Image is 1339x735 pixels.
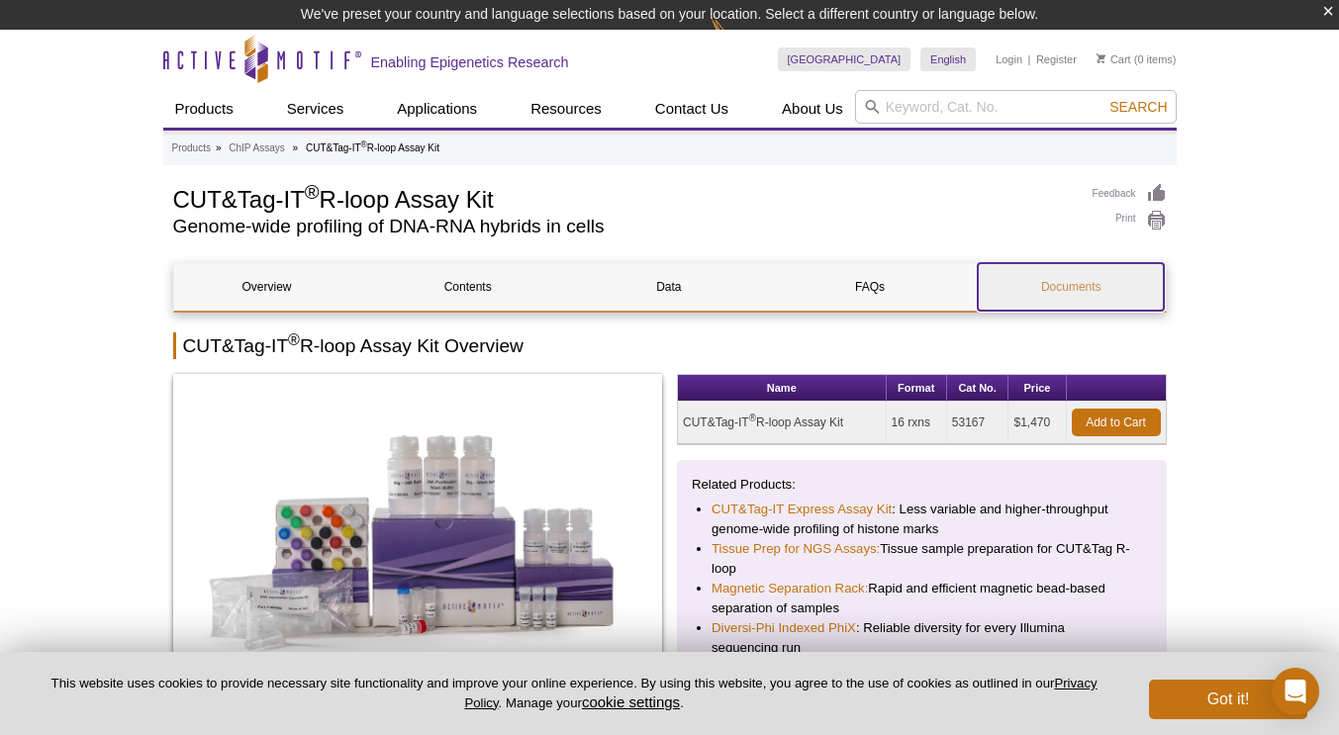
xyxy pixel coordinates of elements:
a: Products [172,139,211,157]
a: Contact Us [643,90,740,128]
td: 16 rxns [887,402,947,444]
input: Keyword, Cat. No. [855,90,1177,124]
button: Got it! [1149,680,1307,719]
li: Tissue sample preparation for CUT&Tag R-loop [712,539,1132,579]
li: Rapid and efficient magnetic bead-based separation of samples [712,579,1132,618]
a: English [920,47,976,71]
h2: Genome-wide profiling of DNA-RNA hybrids in cells [173,218,1073,235]
th: Format [887,375,947,402]
td: CUT&Tag-IT R-loop Assay Kit [678,402,887,444]
a: CUT&Tag-IT Express Assay Kit [712,500,892,519]
li: CUT&Tag-IT R-loop Assay Kit [306,142,439,153]
h2: Enabling Epigenetics Research [371,53,569,71]
a: Applications [385,90,489,128]
li: | [1028,47,1031,71]
a: Register [1036,52,1077,66]
a: Resources [519,90,614,128]
a: Contents [375,263,561,311]
th: Name [678,375,887,402]
a: About Us [770,90,855,128]
a: Privacy Policy [464,676,1097,709]
li: (0 items) [1097,47,1177,71]
span: Search [1109,99,1167,115]
p: Related Products: [692,475,1152,495]
a: Documents [978,263,1164,311]
td: 53167 [947,402,1009,444]
a: Magnetic Separation Rack: [712,579,868,598]
li: » [293,142,299,153]
th: Price [1008,375,1066,402]
sup: ® [361,139,367,149]
a: ChIP Assays [229,139,285,157]
a: Print [1093,210,1167,231]
th: Cat No. [947,375,1009,402]
a: Tissue Prep for NGS Assays: [712,539,880,559]
li: : Reliable diversity for every Illumina sequencing run [712,618,1132,658]
img: CUT&Tag-IT<sup>®</sup> R-loop Assay Kit [173,374,663,700]
a: Login [996,52,1022,66]
button: cookie settings [582,693,680,710]
h1: CUT&Tag-IT R-loop Assay Kit [173,183,1073,213]
a: Overview [174,263,360,311]
p: This website uses cookies to provide necessary site functionality and improve your online experie... [32,675,1116,712]
a: Cart [1097,52,1131,66]
button: Search [1103,98,1173,116]
img: Your Cart [1097,53,1105,63]
a: Products [163,90,245,128]
sup: ® [288,331,300,348]
h2: CUT&Tag-IT R-loop Assay Kit Overview [173,332,1167,359]
li: » [216,142,222,153]
a: Data [576,263,762,311]
a: FAQs [777,263,963,311]
a: Services [275,90,356,128]
a: Feedback [1093,183,1167,205]
a: Add to Cart [1072,409,1161,436]
li: : Less variable and higher-throughput genome-wide profiling of histone marks [712,500,1132,539]
sup: ® [305,181,320,203]
img: Change Here [711,15,763,61]
a: [GEOGRAPHIC_DATA] [778,47,911,71]
div: Open Intercom Messenger [1272,668,1319,715]
td: $1,470 [1008,402,1066,444]
a: Diversi-Phi Indexed PhiX [712,618,856,638]
sup: ® [749,413,756,423]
